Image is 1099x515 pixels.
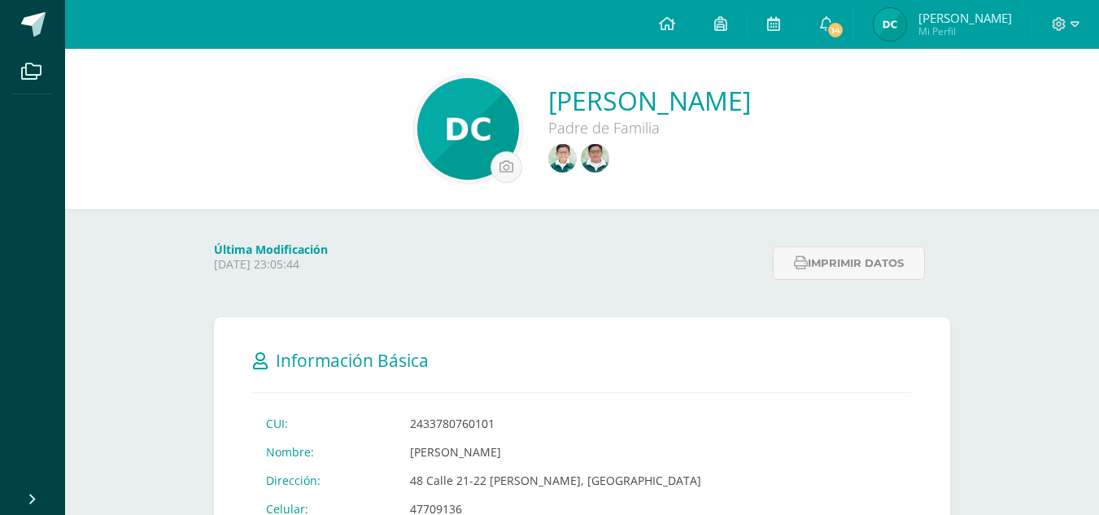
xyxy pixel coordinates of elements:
[581,144,609,172] img: 0469622f846fe2e83a643cc94479b44a.png
[918,10,1012,26] span: [PERSON_NAME]
[214,257,763,272] p: [DATE] 23:05:44
[826,21,844,39] span: 14
[548,83,751,118] a: [PERSON_NAME]
[397,409,714,438] td: 2433780760101
[253,438,397,466] td: Nombre:
[397,438,714,466] td: [PERSON_NAME]
[417,78,519,180] img: e812fc01b4e9bb4c19e7095393e7f0fd.png
[548,144,577,172] img: 5f4fbc06941202b58e2fb91c3affab6f.png
[874,8,906,41] img: edd577add05c2e2cd1ede43fd7e18666.png
[214,242,763,257] h4: Última Modificación
[773,247,925,280] button: Imprimir datos
[253,409,397,438] td: CUI:
[253,466,397,495] td: Dirección:
[276,349,429,372] span: Información Básica
[397,466,714,495] td: 48 Calle 21-22 [PERSON_NAME], [GEOGRAPHIC_DATA]
[918,24,1012,38] span: Mi Perfil
[548,118,751,137] div: Padre de Familia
